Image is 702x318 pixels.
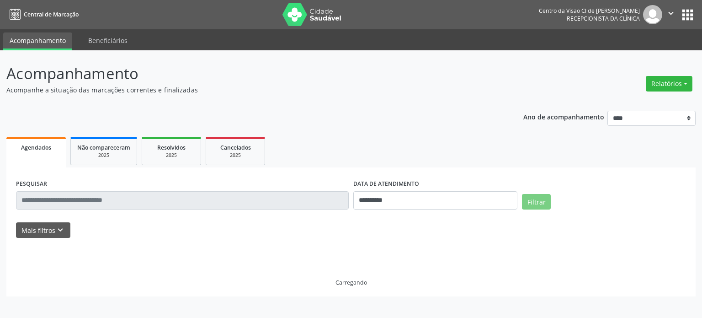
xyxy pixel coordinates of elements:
[6,62,489,85] p: Acompanhamento
[82,32,134,49] a: Beneficiários
[6,85,489,95] p: Acompanhe a situação das marcações correntes e finalizadas
[24,11,79,18] span: Central de Marcação
[213,152,258,159] div: 2025
[643,5,662,24] img: img
[3,32,72,50] a: Acompanhamento
[567,15,640,22] span: Recepcionista da clínica
[539,7,640,15] div: Centro da Visao Cl de [PERSON_NAME]
[220,144,251,151] span: Cancelados
[149,152,194,159] div: 2025
[680,7,696,23] button: apps
[77,152,130,159] div: 2025
[77,144,130,151] span: Não compareceram
[523,111,604,122] p: Ano de acompanhamento
[335,279,367,286] div: Carregando
[157,144,186,151] span: Resolvidos
[353,177,419,191] label: DATA DE ATENDIMENTO
[522,194,551,210] button: Filtrar
[6,7,79,22] a: Central de Marcação
[646,76,692,92] button: Relatórios
[666,8,676,18] i: 
[21,144,51,151] span: Agendados
[16,177,47,191] label: PESQUISAR
[16,222,70,238] button: Mais filtroskeyboard_arrow_down
[662,5,680,24] button: 
[55,225,65,235] i: keyboard_arrow_down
